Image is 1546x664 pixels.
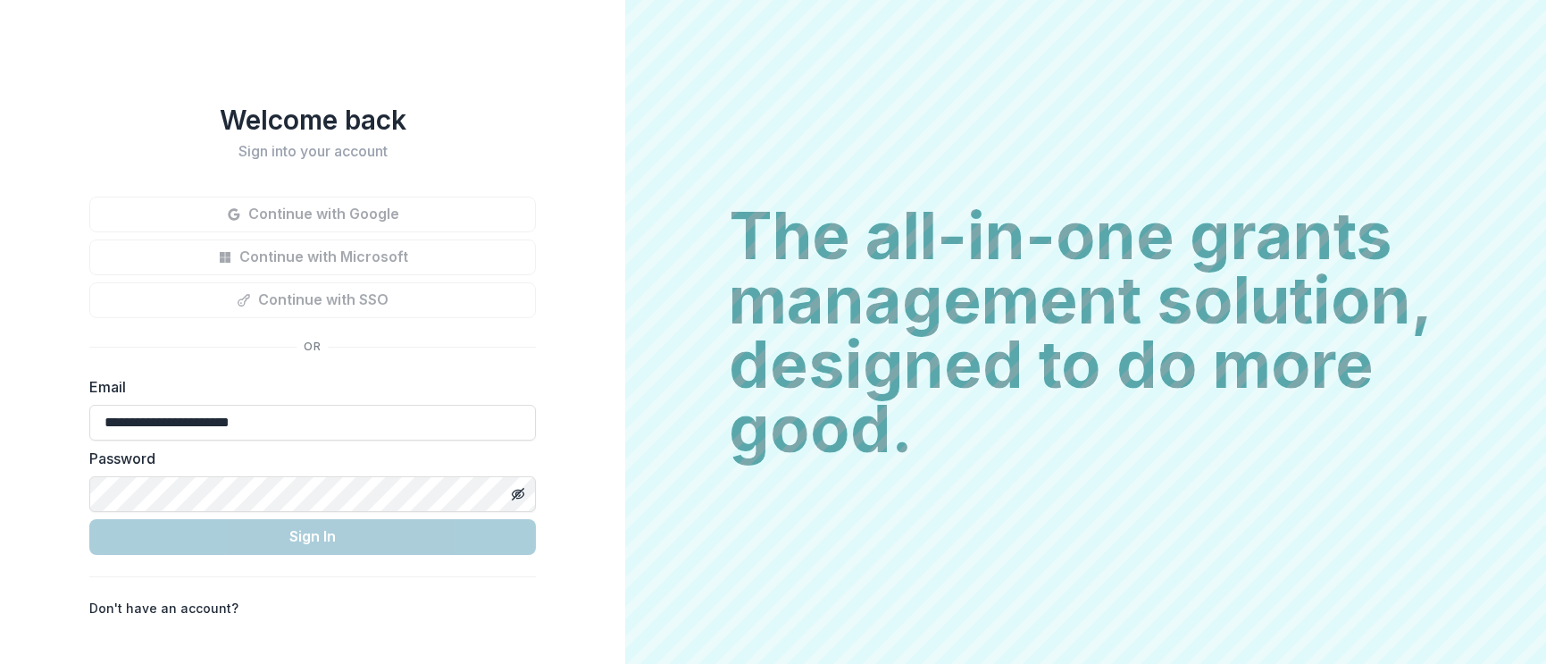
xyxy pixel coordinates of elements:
[89,197,536,232] button: Continue with Google
[504,480,532,509] button: Toggle password visibility
[89,376,525,398] label: Email
[89,448,525,469] label: Password
[89,143,536,160] h2: Sign into your account
[89,599,238,618] p: Don't have an account?
[89,282,536,318] button: Continue with SSO
[89,104,536,136] h1: Welcome back
[89,519,536,555] button: Sign In
[89,240,536,275] button: Continue with Microsoft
